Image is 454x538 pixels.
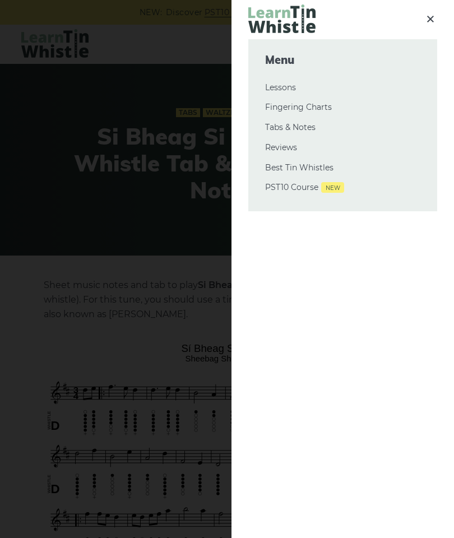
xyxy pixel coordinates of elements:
a: Lessons [265,81,420,95]
a: Reviews [265,141,420,155]
img: LearnTinWhistle.com [248,4,316,33]
a: Tabs & Notes [265,121,420,134]
span: New [321,182,344,193]
a: PST10 CourseNew [265,181,420,194]
a: LearnTinWhistle.com [248,22,316,36]
span: Menu [265,52,420,68]
a: Best Tin Whistles [265,161,420,175]
a: Fingering Charts [265,101,420,114]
